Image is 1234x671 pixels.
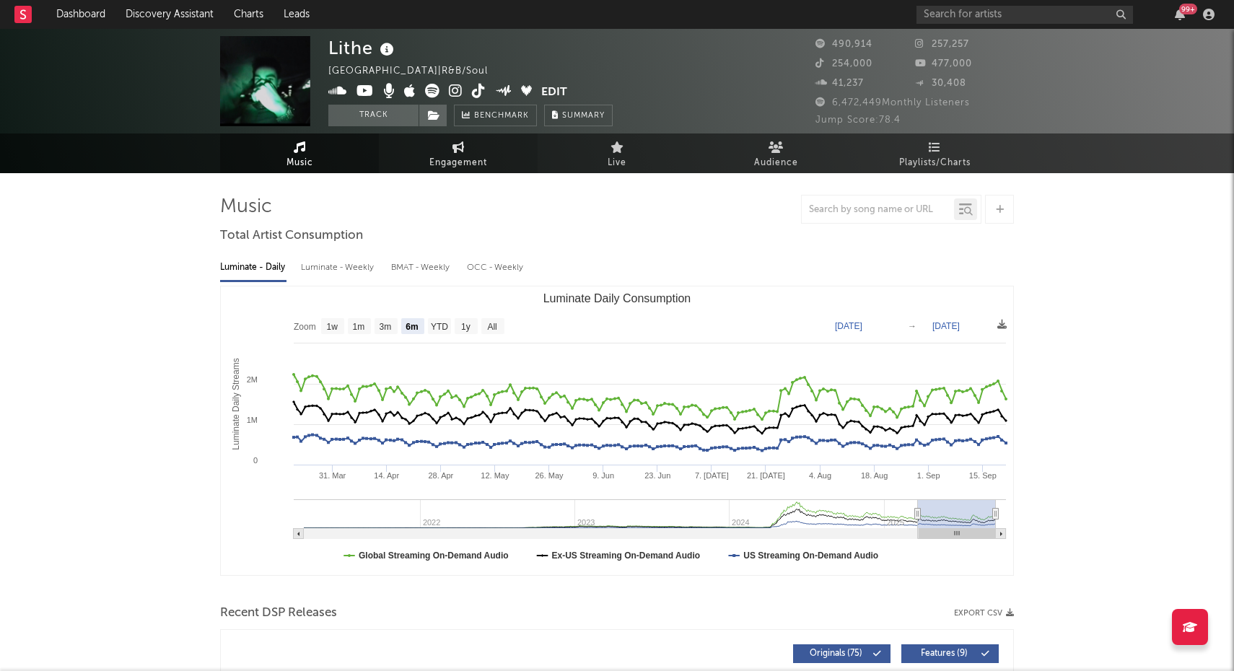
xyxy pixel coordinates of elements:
span: 490,914 [815,40,872,49]
text: 3m [380,322,392,332]
span: 257,257 [915,40,969,49]
span: Originals ( 75 ) [802,649,869,658]
text: 14. Apr [374,471,399,480]
button: 99+ [1175,9,1185,20]
text: Global Streaming On-Demand Audio [359,551,509,561]
text: Luminate Daily Streams [231,358,241,449]
button: Track [328,105,419,126]
div: [GEOGRAPHIC_DATA] | R&B/Soul [328,63,504,80]
span: Recent DSP Releases [220,605,337,622]
span: Live [608,154,626,172]
div: Lithe [328,36,398,60]
a: Engagement [379,133,538,173]
text: 31. Mar [319,471,346,480]
div: 99 + [1179,4,1197,14]
text: 28. Apr [428,471,453,480]
text: 12. May [481,471,509,480]
text: → [908,321,916,331]
text: 4. Aug [809,471,831,480]
text: Luminate Daily Consumption [543,292,691,304]
span: Audience [754,154,798,172]
a: Playlists/Charts [855,133,1014,173]
button: Originals(75) [793,644,891,663]
a: Benchmark [454,105,537,126]
span: Features ( 9 ) [911,649,977,658]
span: Summary [562,112,605,120]
span: Music [286,154,313,172]
text: 18. Aug [861,471,888,480]
text: 7. [DATE] [695,471,729,480]
span: 6,472,449 Monthly Listeners [815,98,970,108]
text: [DATE] [932,321,960,331]
a: Music [220,133,379,173]
text: 15. Sep [969,471,997,480]
text: 1y [461,322,471,332]
a: Live [538,133,696,173]
button: Export CSV [954,609,1014,618]
span: Engagement [429,154,487,172]
div: BMAT - Weekly [391,255,452,280]
text: All [487,322,496,332]
svg: Luminate Daily Consumption [221,286,1013,575]
text: 26. May [535,471,564,480]
text: [DATE] [835,321,862,331]
text: 9. Jun [592,471,614,480]
div: OCC - Weekly [467,255,525,280]
span: Jump Score: 78.4 [815,115,901,125]
text: 1w [327,322,338,332]
text: US Streaming On-Demand Audio [743,551,878,561]
button: Edit [541,84,567,102]
text: 1. Sep [917,471,940,480]
span: 41,237 [815,79,864,88]
button: Summary [544,105,613,126]
text: 2M [247,375,258,384]
span: Total Artist Consumption [220,227,363,245]
span: 30,408 [915,79,966,88]
input: Search for artists [916,6,1133,24]
text: 0 [253,456,258,465]
button: Features(9) [901,644,999,663]
text: 1M [247,416,258,424]
text: Zoom [294,322,316,332]
div: Luminate - Weekly [301,255,377,280]
span: Playlists/Charts [899,154,971,172]
a: Audience [696,133,855,173]
text: 23. Jun [644,471,670,480]
span: 477,000 [915,59,972,69]
span: 254,000 [815,59,872,69]
div: Luminate - Daily [220,255,286,280]
text: 1m [353,322,365,332]
text: YTD [431,322,448,332]
text: 6m [406,322,418,332]
input: Search by song name or URL [802,204,954,216]
text: 21. [DATE] [747,471,785,480]
text: Ex-US Streaming On-Demand Audio [551,551,700,561]
span: Benchmark [474,108,529,125]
